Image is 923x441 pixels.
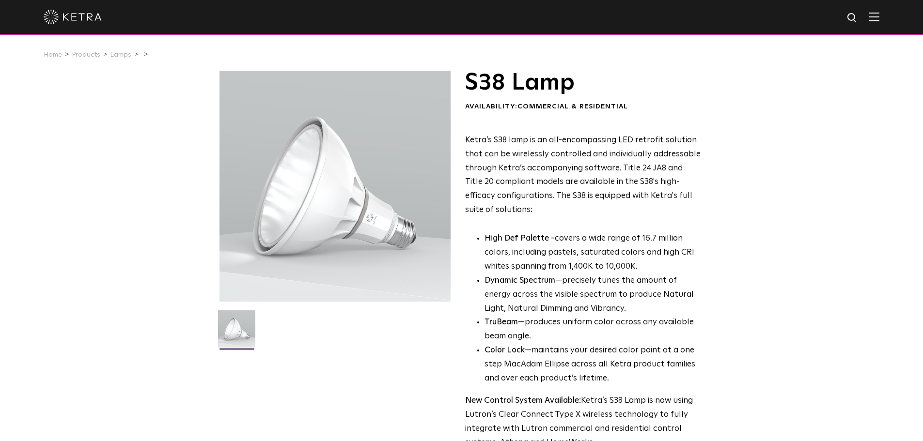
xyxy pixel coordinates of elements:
strong: TruBeam [485,318,518,326]
strong: New Control System Available: [465,396,581,405]
img: S38-Lamp-Edison-2021-Web-Square [218,310,255,355]
strong: High Def Palette - [485,234,555,243]
span: Commercial & Residential [517,103,628,110]
a: Products [72,51,100,58]
img: Hamburger%20Nav.svg [869,12,879,21]
div: Availability: [465,102,701,112]
li: —produces uniform color across any available beam angle. [485,316,701,344]
strong: Color Lock [485,346,525,354]
li: —precisely tunes the amount of energy across the visible spectrum to produce Natural Light, Natur... [485,274,701,316]
h1: S38 Lamp [465,71,701,95]
a: Lamps [110,51,131,58]
strong: Dynamic Spectrum [485,276,555,285]
li: —maintains your desired color point at a one step MacAdam Ellipse across all Ketra product famili... [485,344,701,386]
p: Ketra’s S38 lamp is an all-encompassing LED retrofit solution that can be wirelessly controlled a... [465,134,701,217]
img: ketra-logo-2019-white [44,10,102,24]
a: Home [44,51,62,58]
p: covers a wide range of 16.7 million colors, including pastels, saturated colors and high CRI whit... [485,232,701,274]
img: search icon [846,12,859,24]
